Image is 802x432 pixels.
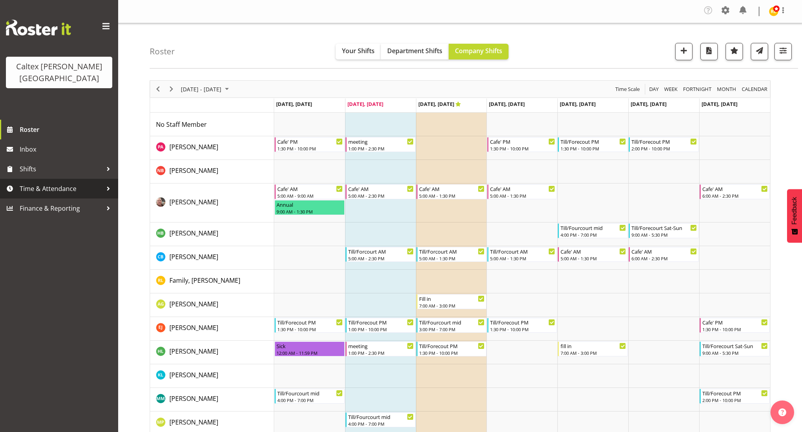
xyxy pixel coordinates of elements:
[787,189,802,243] button: Feedback - Show survey
[150,317,274,341] td: Johns, Erin resource
[169,371,218,379] span: [PERSON_NAME]
[277,200,343,208] div: Annual
[558,247,628,262] div: Bullock, Christopher"s event - Cafe' AM Begin From Friday, September 12, 2025 at 5:00:00 AM GMT+1...
[348,326,414,332] div: 1:00 PM - 10:00 PM
[702,100,737,108] span: [DATE], [DATE]
[416,294,486,309] div: Grant, Adam"s event - Fill in Begin From Wednesday, September 10, 2025 at 7:00:00 AM GMT+12:00 En...
[631,232,697,238] div: 9:00 AM - 5:30 PM
[275,318,345,333] div: Johns, Erin"s event - Till/Forecout PM Begin From Monday, September 8, 2025 at 1:30:00 PM GMT+12:...
[153,84,163,94] button: Previous
[277,350,343,356] div: 12:00 AM - 11:59 PM
[277,145,343,152] div: 1:30 PM - 10:00 PM
[156,120,207,129] a: No Staff Member
[150,364,274,388] td: Lewis, Katie resource
[702,185,768,193] div: Cafe' AM
[275,137,345,152] div: Atherton, Peter"s event - Cafe' PM Begin From Monday, September 8, 2025 at 1:30:00 PM GMT+12:00 E...
[487,184,557,199] div: Braxton, Jeanette"s event - Cafe' AM Begin From Thursday, September 11, 2025 at 5:00:00 AM GMT+12...
[791,197,798,224] span: Feedback
[347,100,383,108] span: [DATE], [DATE]
[348,350,414,356] div: 1:00 PM - 2:30 PM
[20,124,114,135] span: Roster
[416,247,486,262] div: Bullock, Christopher"s event - Till/Forcourt AM Begin From Wednesday, September 10, 2025 at 5:00:...
[276,100,312,108] span: [DATE], [DATE]
[169,299,218,309] a: [PERSON_NAME]
[345,412,416,427] div: Pikari, Maia"s event - Till/Fourcourt mid Begin From Tuesday, September 9, 2025 at 4:00:00 PM GMT...
[151,81,165,97] div: Previous
[487,137,557,152] div: Atherton, Peter"s event - Cafe' PM Begin From Thursday, September 11, 2025 at 1:30:00 PM GMT+12:0...
[558,223,628,238] div: Broome, Heath"s event - Till/Fourcourt mid Begin From Friday, September 12, 2025 at 4:00:00 PM GM...
[169,370,218,380] a: [PERSON_NAME]
[348,421,414,427] div: 4:00 PM - 7:00 PM
[180,84,222,94] span: [DATE] - [DATE]
[700,318,770,333] div: Johns, Erin"s event - Cafe' PM Begin From Sunday, September 14, 2025 at 1:30:00 PM GMT+12:00 Ends...
[150,388,274,412] td: Mclaughlin, Mercedes resource
[490,137,555,145] div: Cafe' PM
[348,342,414,350] div: meeting
[345,184,416,199] div: Braxton, Jeanette"s event - Cafe' AM Begin From Tuesday, September 9, 2025 at 5:00:00 AM GMT+12:0...
[741,84,769,94] button: Month
[169,252,218,261] a: [PERSON_NAME]
[702,193,768,199] div: 6:00 AM - 2:30 PM
[277,208,343,215] div: 9:00 AM - 1:30 PM
[150,222,274,246] td: Broome, Heath resource
[348,413,414,421] div: Till/Fourcourt mid
[150,136,274,160] td: Atherton, Peter resource
[631,247,697,255] div: Cafe' AM
[629,137,699,152] div: Atherton, Peter"s event - Till/Forecout PM Begin From Saturday, September 13, 2025 at 2:00:00 PM ...
[561,145,626,152] div: 1:30 PM - 10:00 PM
[614,84,641,94] button: Time Scale
[20,183,102,195] span: Time & Attendance
[277,389,343,397] div: Till/Fourcourt mid
[560,100,596,108] span: [DATE], [DATE]
[702,397,768,403] div: 2:00 PM - 10:00 PM
[345,137,416,152] div: Atherton, Peter"s event - meeting Begin From Tuesday, September 9, 2025 at 1:00:00 PM GMT+12:00 E...
[419,318,485,326] div: Till/Fourcourt mid
[169,197,218,207] a: [PERSON_NAME]
[150,184,274,222] td: Braxton, Jeanette resource
[342,46,375,55] span: Your Shifts
[416,318,486,333] div: Johns, Erin"s event - Till/Fourcourt mid Begin From Wednesday, September 10, 2025 at 3:00:00 PM G...
[751,43,768,60] button: Send a list of all shifts for the selected filtered period to all rostered employees.
[561,224,626,232] div: Till/Fourcourt mid
[663,84,678,94] span: Week
[449,44,509,59] button: Company Shifts
[336,44,381,59] button: Your Shifts
[345,341,416,356] div: Lewis, Hayden"s event - meeting Begin From Tuesday, September 9, 2025 at 1:00:00 PM GMT+12:00 End...
[419,350,485,356] div: 1:30 PM - 10:00 PM
[561,232,626,238] div: 4:00 PM - 7:00 PM
[277,397,343,403] div: 4:00 PM - 7:00 PM
[675,43,692,60] button: Add a new shift
[150,341,274,364] td: Lewis, Hayden resource
[702,350,768,356] div: 9:00 AM - 5:30 PM
[381,44,449,59] button: Department Shifts
[169,166,218,175] a: [PERSON_NAME]
[419,247,485,255] div: Till/Forcourt AM
[631,255,697,261] div: 6:00 AM - 2:30 PM
[169,198,218,206] span: [PERSON_NAME]
[490,326,555,332] div: 1:30 PM - 10:00 PM
[348,318,414,326] div: Till/Forecout PM
[169,300,218,308] span: [PERSON_NAME]
[345,318,416,333] div: Johns, Erin"s event - Till/Forecout PM Begin From Tuesday, September 9, 2025 at 1:00:00 PM GMT+12...
[663,84,679,94] button: Timeline Week
[416,184,486,199] div: Braxton, Jeanette"s event - Cafe' AM Begin From Wednesday, September 10, 2025 at 5:00:00 AM GMT+1...
[774,43,792,60] button: Filter Shifts
[20,163,102,175] span: Shifts
[277,318,343,326] div: Till/Forecout PM
[277,326,343,332] div: 1:30 PM - 10:00 PM
[716,84,737,94] span: Month
[561,247,626,255] div: Cafe' AM
[702,389,768,397] div: Till/Forecout PM
[558,137,628,152] div: Atherton, Peter"s event - Till/Forecout PM Begin From Friday, September 12, 2025 at 1:30:00 PM GM...
[169,276,240,285] span: Family, [PERSON_NAME]
[348,185,414,193] div: Cafe' AM
[700,43,718,60] button: Download a PDF of the roster according to the set date range.
[277,193,343,199] div: 5:00 AM - 9:00 AM
[165,81,178,97] div: Next
[558,341,628,356] div: Lewis, Hayden"s event - fill in Begin From Friday, September 12, 2025 at 7:00:00 AM GMT+12:00 End...
[387,46,442,55] span: Department Shifts
[169,323,218,332] span: [PERSON_NAME]
[419,193,485,199] div: 5:00 AM - 1:30 PM
[489,100,525,108] span: [DATE], [DATE]
[700,389,770,404] div: Mclaughlin, Mercedes"s event - Till/Forecout PM Begin From Sunday, September 14, 2025 at 2:00:00 ...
